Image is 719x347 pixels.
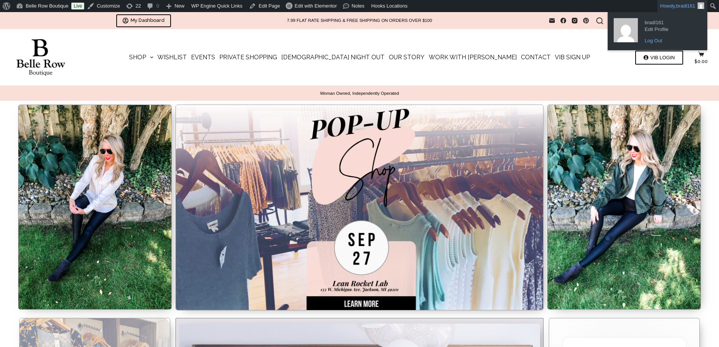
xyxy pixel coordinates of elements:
a: Private Shopping [217,29,279,86]
span: Edit Profile [645,23,697,30]
a: Live [71,3,84,9]
a: My Dashboard [116,14,171,27]
a: Work with [PERSON_NAME] [427,29,519,86]
a: Email [549,18,555,23]
a: Wishlist [156,29,189,86]
span: bradl161 [676,3,695,9]
a: Contact [519,29,553,86]
a: Our Story [387,29,427,86]
a: Shop [127,29,155,86]
a: Log Out [641,36,701,46]
ul: Howdy, bradl161 [608,12,707,50]
img: Belle Row Boutique [11,39,70,76]
a: Pinterest [583,18,589,23]
nav: Main Navigation [127,29,592,86]
bdi: 0.00 [694,59,708,64]
a: Facebook [560,18,566,23]
a: [DEMOGRAPHIC_DATA] Night Out [279,29,387,86]
span: $ [694,59,697,64]
a: Instagram [572,18,577,23]
a: VIB Sign Up [553,29,592,86]
a: VIB LOGIN [635,51,683,65]
span: bradl161 [645,17,697,23]
button: Search [596,17,603,24]
p: 7.99 FLAT RATE SHIPPING & FREE SHIPPING ON ORDERS OVER $100 [287,18,432,23]
a: $0.00 [694,51,708,64]
span: Edit with Elementor [295,3,337,9]
p: Woman Owned, Independently Operated [15,91,704,96]
span: VIB LOGIN [650,55,675,60]
a: Events [189,29,217,86]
